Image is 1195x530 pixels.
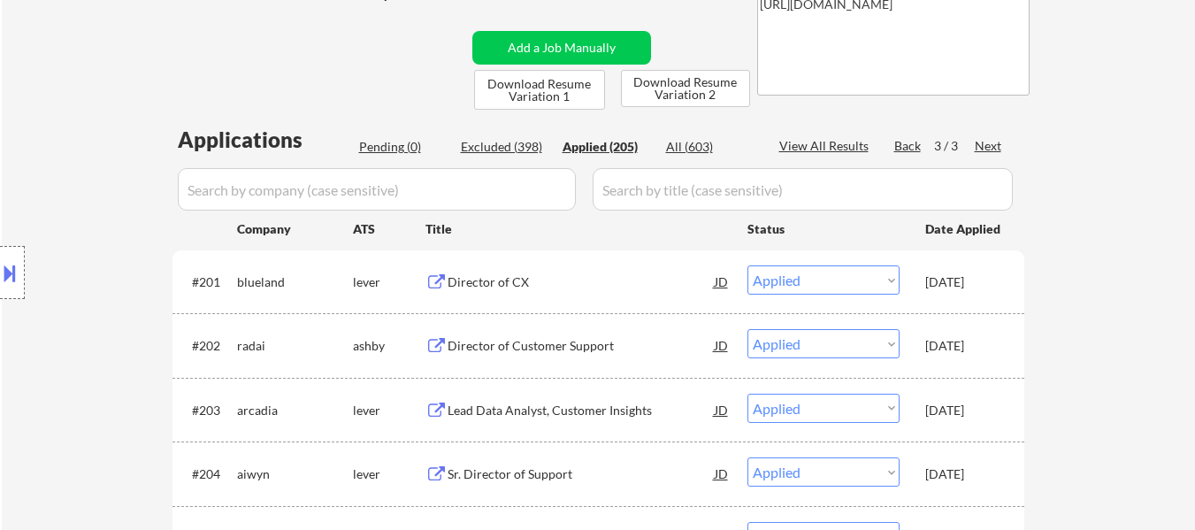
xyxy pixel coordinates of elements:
input: Search by title (case sensitive) [593,168,1013,211]
div: JD [713,265,731,297]
div: Date Applied [925,220,1003,238]
div: lever [353,402,425,419]
div: aiwyn [237,465,353,483]
div: Back [894,137,923,155]
div: ashby [353,337,425,355]
div: Sr. Director of Support [448,465,715,483]
div: [DATE] [925,337,1003,355]
div: 3 / 3 [934,137,975,155]
div: All (603) [666,138,755,156]
div: lever [353,465,425,483]
div: JD [713,457,731,489]
div: Next [975,137,1003,155]
div: [DATE] [925,273,1003,291]
div: Title [425,220,731,238]
div: Pending (0) [359,138,448,156]
button: Download Resume Variation 2 [621,70,750,107]
div: Director of Customer Support [448,337,715,355]
div: ATS [353,220,425,238]
div: Applied (205) [563,138,651,156]
input: Search by company (case sensitive) [178,168,576,211]
button: Add a Job Manually [472,31,651,65]
div: Excluded (398) [461,138,549,156]
div: lever [353,273,425,291]
div: JD [713,394,731,426]
div: View All Results [779,137,874,155]
div: Director of CX [448,273,715,291]
div: [DATE] [925,402,1003,419]
div: Lead Data Analyst, Customer Insights [448,402,715,419]
div: [DATE] [925,465,1003,483]
div: #204 [192,465,223,483]
div: JD [713,329,731,361]
button: Download Resume Variation 1 [474,70,605,110]
div: Status [747,212,900,244]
